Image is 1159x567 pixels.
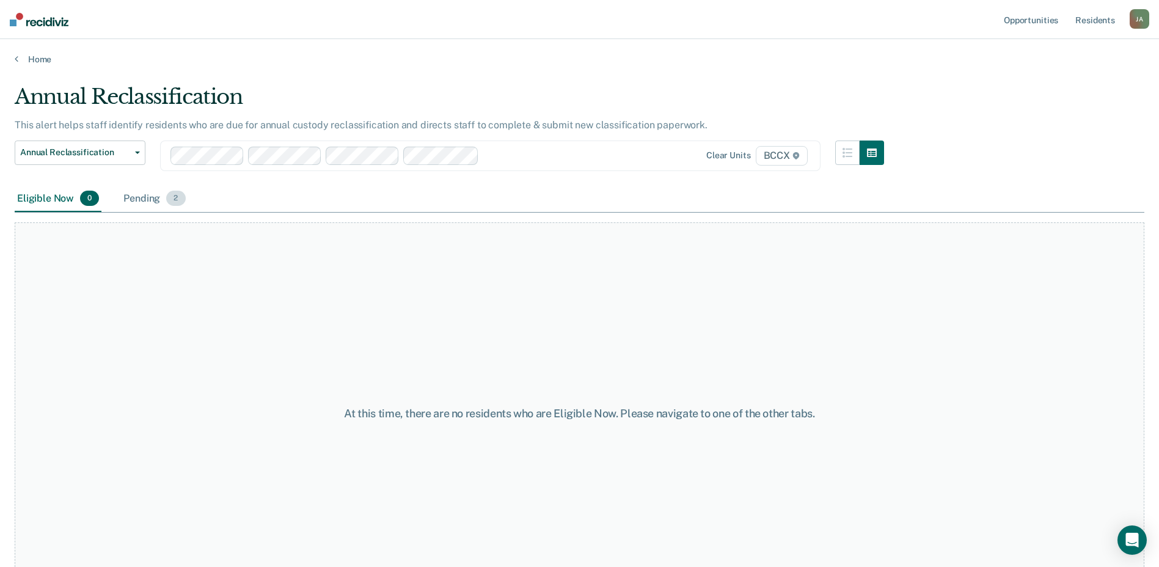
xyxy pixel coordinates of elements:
div: Clear units [706,150,751,161]
div: Eligible Now0 [15,186,101,213]
img: Recidiviz [10,13,68,26]
div: At this time, there are no residents who are Eligible Now. Please navigate to one of the other tabs. [298,407,862,420]
button: Annual Reclassification [15,141,145,165]
div: Annual Reclassification [15,84,884,119]
div: J A [1130,9,1149,29]
span: 0 [80,191,99,207]
p: This alert helps staff identify residents who are due for annual custody reclassification and dir... [15,119,707,131]
span: Annual Reclassification [20,147,130,158]
button: JA [1130,9,1149,29]
div: Open Intercom Messenger [1117,525,1147,555]
a: Home [15,54,1144,65]
span: 2 [166,191,185,207]
span: BCCX [756,146,808,166]
div: Pending2 [121,186,188,213]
